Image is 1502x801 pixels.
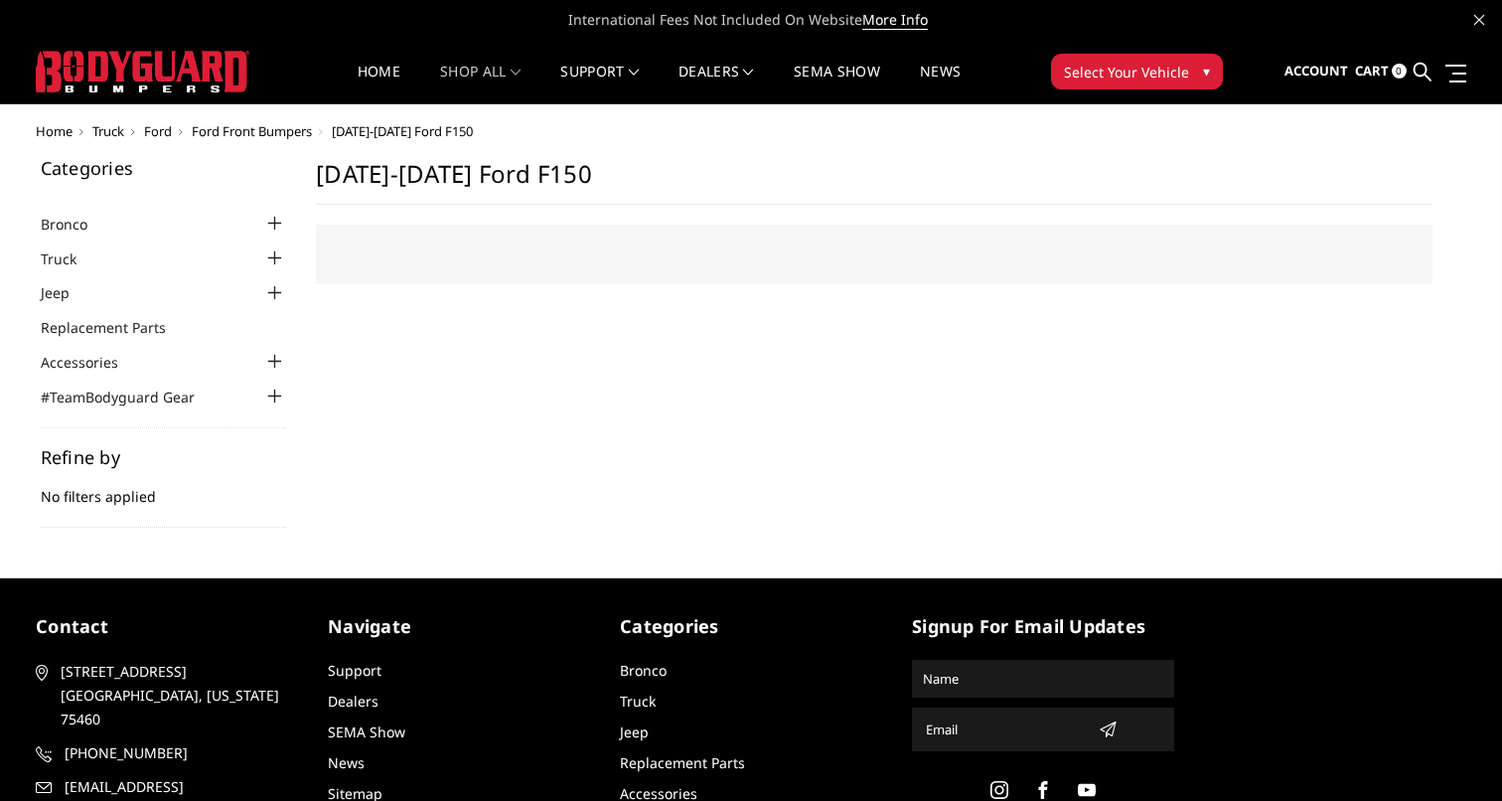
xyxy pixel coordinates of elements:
a: [PHONE_NUMBER] [36,741,298,765]
a: Home [358,65,400,103]
h5: Categories [620,613,882,640]
span: Select Your Vehicle [1064,62,1189,82]
h5: Navigate [328,613,590,640]
a: Jeep [620,722,649,741]
a: Ford Front Bumpers [192,122,312,140]
a: Dealers [678,65,754,103]
a: Account [1284,45,1348,98]
h5: contact [36,613,298,640]
a: Truck [620,692,656,711]
a: Truck [41,248,101,269]
a: Replacement Parts [620,753,745,772]
h1: [DATE]-[DATE] Ford F150 [316,159,1432,205]
a: Dealers [328,692,378,711]
a: Accessories [41,352,143,373]
a: Replacement Parts [41,317,191,338]
a: Cart 0 [1355,45,1407,98]
div: No filters applied [41,448,287,528]
span: Cart [1355,62,1389,80]
a: SEMA Show [328,722,405,741]
a: News [920,65,961,103]
a: Truck [92,122,124,140]
a: Home [36,122,73,140]
span: ▾ [1203,61,1210,81]
a: Bronco [620,661,667,680]
a: shop all [440,65,521,103]
h5: signup for email updates [912,613,1174,640]
a: Ford [144,122,172,140]
a: More Info [862,10,928,30]
span: 0 [1392,64,1407,79]
button: Select Your Vehicle [1051,54,1223,89]
h5: Categories [41,159,287,177]
a: Bronco [41,214,112,235]
a: Support [328,661,381,680]
span: [DATE]-[DATE] Ford F150 [332,122,473,140]
input: Email [918,714,1091,745]
span: Account [1284,62,1348,80]
a: SEMA Show [794,65,880,103]
h5: Refine by [41,448,287,466]
a: Support [560,65,639,103]
img: BODYGUARD BUMPERS [36,51,249,92]
span: [STREET_ADDRESS] [GEOGRAPHIC_DATA], [US_STATE] 75460 [61,660,291,731]
a: #TeamBodyguard Gear [41,387,220,407]
span: [PHONE_NUMBER] [65,741,295,765]
a: News [328,753,365,772]
input: Name [915,663,1171,695]
a: Jeep [41,282,94,303]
